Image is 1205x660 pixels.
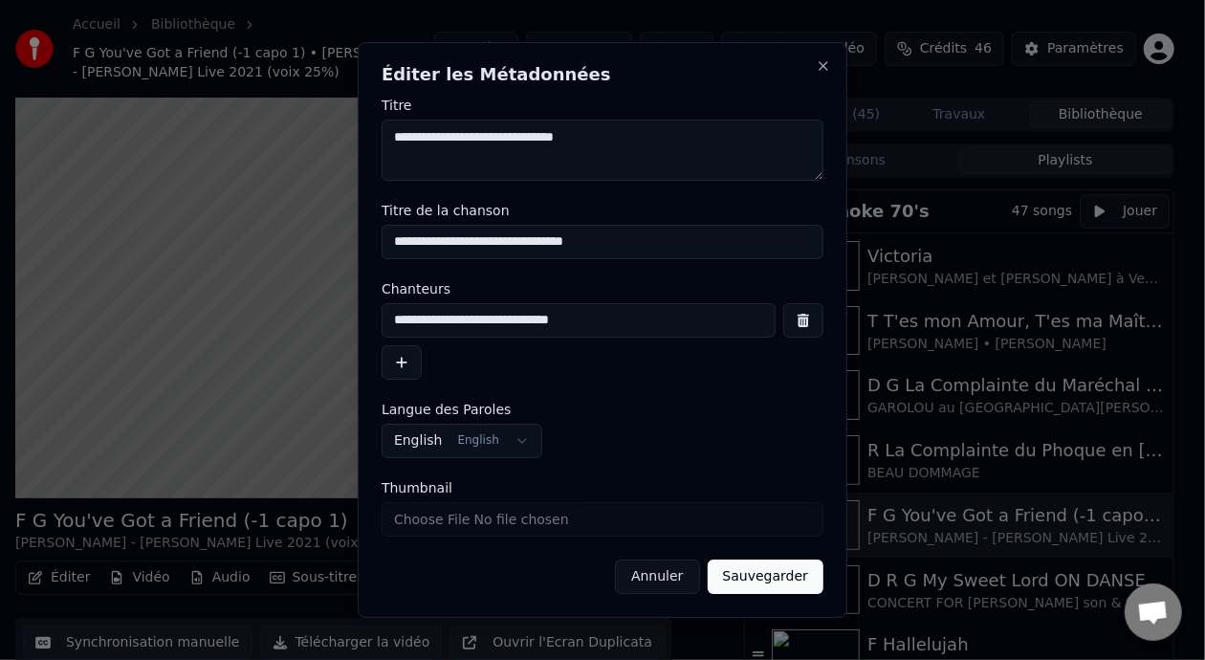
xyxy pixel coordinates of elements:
label: Titre de la chanson [382,204,823,217]
label: Chanteurs [382,282,823,296]
h2: Éditer les Métadonnées [382,66,823,83]
button: Annuler [615,560,699,594]
label: Titre [382,99,823,112]
span: Langue des Paroles [382,403,512,416]
span: Thumbnail [382,481,452,495]
button: Sauvegarder [708,560,823,594]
